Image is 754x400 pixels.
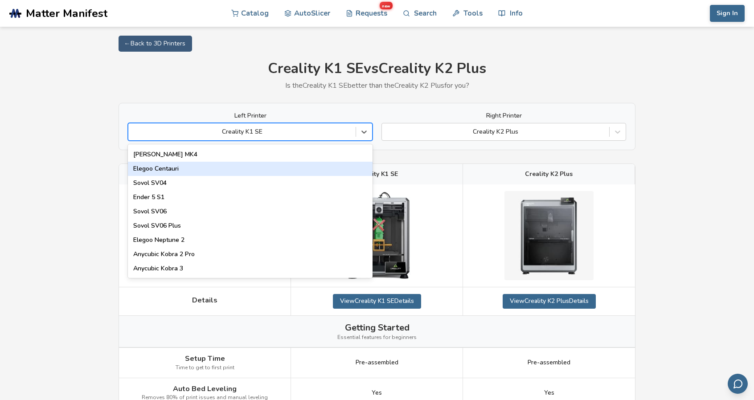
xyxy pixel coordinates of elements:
[26,7,107,20] span: Matter Manifest
[379,1,393,9] span: new
[133,128,135,135] input: Creality K1 SEElegoo Neptune 3 MaxBambu Lab A1 MiniCreality K1Creality K1 MaxCreality K1CCreality...
[504,191,594,280] img: Creality K2 Plus
[128,233,373,247] div: Elegoo Neptune 2
[710,5,745,22] button: Sign In
[356,359,398,366] span: Pre-assembled
[128,261,373,276] div: Anycubic Kobra 3
[728,374,748,394] button: Send feedback via email
[128,247,373,261] div: Anycubic Kobra 2 Pro
[525,171,573,178] span: Creality K2 Plus
[128,162,373,176] div: Elegoo Centauri
[528,359,570,366] span: Pre-assembled
[381,112,626,119] label: Right Printer
[119,61,635,77] h1: Creality K1 SE vs Creality K2 Plus
[332,191,422,280] img: Creality K1 SE
[337,335,417,341] span: Essential features for beginners
[128,147,373,162] div: [PERSON_NAME] MK4
[173,385,237,393] span: Auto Bed Leveling
[128,112,373,119] label: Left Printer
[356,171,398,178] span: Creality K1 SE
[503,294,596,308] a: ViewCreality K2 PlusDetails
[176,365,234,371] span: Time to get to first print
[128,219,373,233] div: Sovol SV06 Plus
[128,276,373,290] div: Anycubic Mega Zero
[345,322,410,333] span: Getting Started
[185,355,225,363] span: Setup Time
[128,176,373,190] div: Sovol SV04
[333,294,421,308] a: ViewCreality K1 SEDetails
[372,389,382,396] span: Yes
[119,36,192,52] a: ← Back to 3D Printers
[386,128,388,135] input: Creality K2 Plus
[119,82,635,90] p: Is the Creality K1 SE better than the Creality K2 Plus for you?
[544,389,554,396] span: Yes
[128,190,373,204] div: Ender 5 S1
[192,296,217,304] span: Details
[128,204,373,219] div: Sovol SV06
